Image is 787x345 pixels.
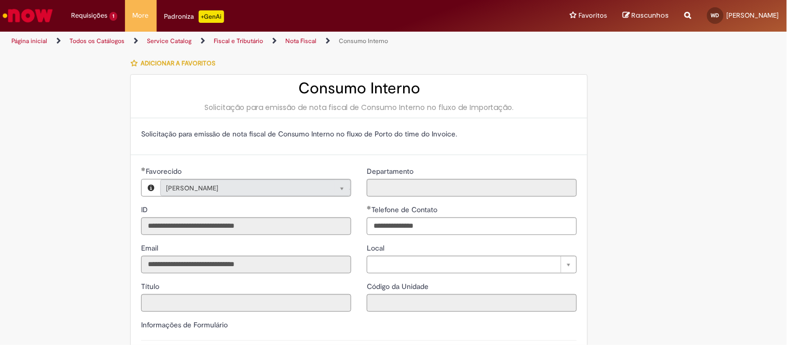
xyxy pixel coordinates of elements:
div: Solicitação para emissão de nota fiscal de Consumo Interno no fluxo de Importação. [141,102,577,113]
span: Necessários - Favorecido [146,167,184,176]
span: Obrigatório Preenchido [367,205,371,210]
span: Rascunhos [632,10,669,20]
span: Somente leitura - ID [141,205,150,214]
label: Somente leitura - Email [141,243,160,253]
label: Somente leitura - ID [141,204,150,215]
a: Rascunhos [623,11,669,21]
a: Página inicial [11,37,47,45]
a: [PERSON_NAME]Limpar campo Favorecido [160,180,351,196]
span: [PERSON_NAME] [166,180,324,197]
h2: Consumo Interno [141,80,577,97]
a: Nota Fiscal [285,37,316,45]
input: Título [141,294,351,312]
ul: Trilhas de página [8,32,517,51]
label: Somente leitura - Código da Unidade [367,281,431,292]
input: Código da Unidade [367,294,577,312]
img: ServiceNow [1,5,54,26]
label: Somente leitura - Título [141,281,161,292]
span: More [133,10,149,21]
a: Limpar campo Local [367,256,577,273]
button: Adicionar a Favoritos [130,52,221,74]
button: Favorecido, Visualizar este registro WENDEL DOUGLAS [142,180,160,196]
span: WD [711,12,720,19]
p: +GenAi [199,10,224,23]
span: Somente leitura - Departamento [367,167,416,176]
a: Service Catalog [147,37,191,45]
input: Departamento [367,179,577,197]
span: Favoritos [579,10,607,21]
a: Fiscal e Tributário [214,37,263,45]
input: Telefone de Contato [367,217,577,235]
div: Padroniza [164,10,224,23]
input: ID [141,217,351,235]
label: Somente leitura - Departamento [367,166,416,176]
span: Adicionar a Favoritos [141,59,215,67]
span: Local [367,243,386,253]
a: Todos os Catálogos [70,37,125,45]
span: Somente leitura - Título [141,282,161,291]
a: Consumo Interno [339,37,388,45]
p: Solicitação para emissão de nota fiscal de Consumo Interno no fluxo de Porto do time do Invoice. [141,129,577,139]
span: Telefone de Contato [371,205,439,214]
span: Obrigatório Preenchido [141,167,146,171]
span: [PERSON_NAME] [727,11,779,20]
label: Informações de Formulário [141,320,228,329]
span: Somente leitura - Código da Unidade [367,282,431,291]
span: Requisições [71,10,107,21]
span: 1 [109,12,117,21]
input: Email [141,256,351,273]
label: Somente leitura - Necessários - Favorecido [141,166,184,176]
